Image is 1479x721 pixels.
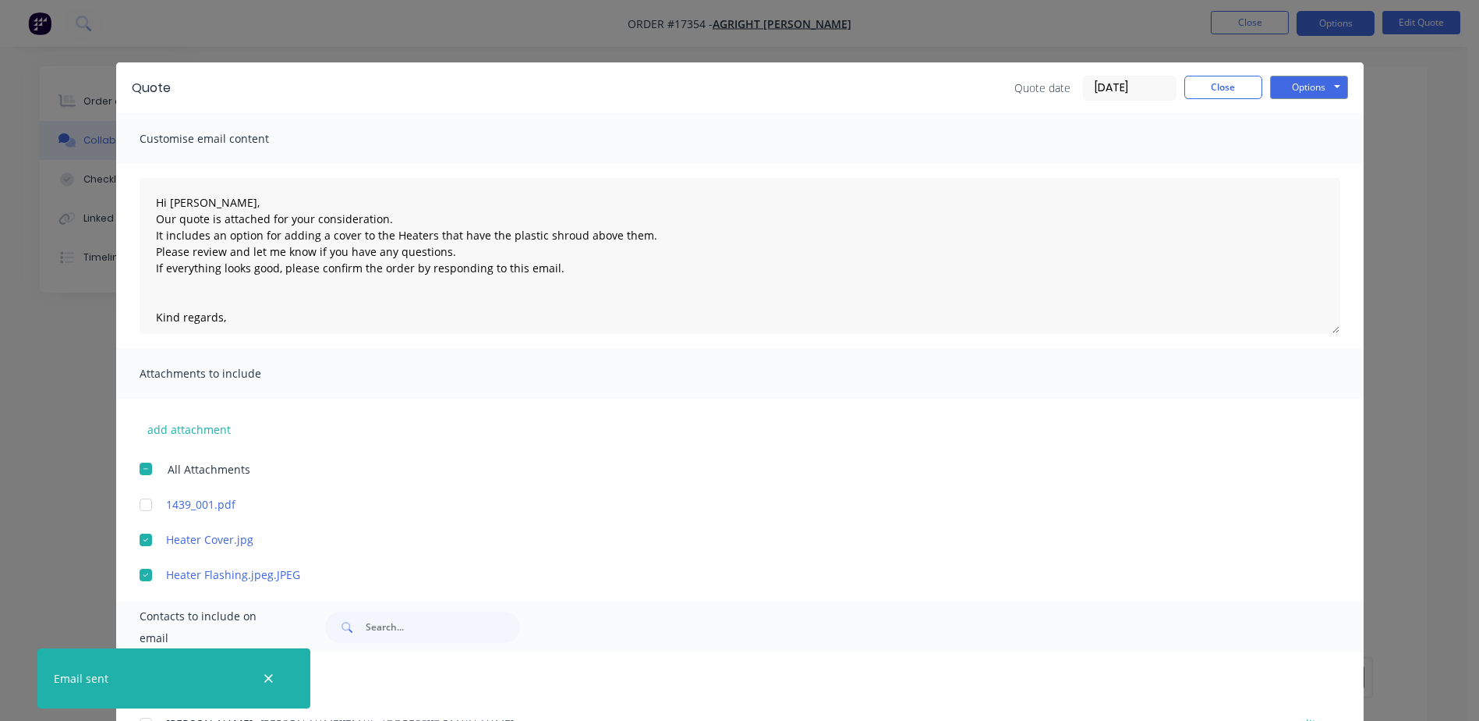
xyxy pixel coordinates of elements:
[140,128,311,150] span: Customise email content
[140,606,287,649] span: Contacts to include on email
[166,566,1268,583] a: Heater Flashing.jpeg.JPEG
[140,178,1340,334] textarea: Hi [PERSON_NAME], Our quote is attached for your consideration. It includes an option for adding ...
[1270,76,1348,99] button: Options
[132,79,171,98] div: Quote
[166,496,1268,513] a: 1439_001.pdf
[366,612,520,643] input: Search...
[140,363,311,385] span: Attachments to include
[1184,76,1262,99] button: Close
[54,670,108,687] div: Email sent
[1014,80,1070,96] span: Quote date
[168,461,250,478] span: All Attachments
[140,417,239,441] button: add attachment
[166,531,1268,548] a: Heater Cover.jpg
